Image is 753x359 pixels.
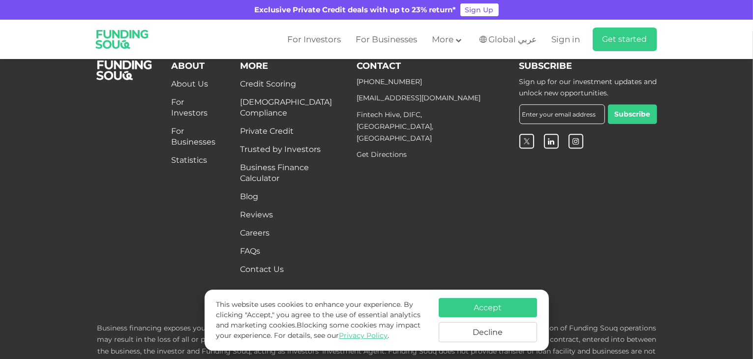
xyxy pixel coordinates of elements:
a: Credit Scoring [240,79,296,89]
a: open Instagram [569,134,583,149]
span: Blocking some cookies may impact your experience. [216,321,421,340]
p: Fintech Hive, DIFC, [GEOGRAPHIC_DATA], [GEOGRAPHIC_DATA] [357,109,495,144]
a: [DEMOGRAPHIC_DATA] Compliance [240,97,332,118]
img: FooterLogo [90,52,159,89]
button: Decline [439,322,537,342]
a: For Businesses [353,31,420,48]
input: Enter your email address [519,104,605,124]
a: Contact Us [240,265,284,274]
a: Sign Up [460,3,499,16]
a: Blog [240,192,258,201]
div: Subscribe [519,60,657,71]
span: More [432,34,453,44]
img: twitter [524,138,530,144]
button: Accept [439,298,537,317]
div: About [171,60,215,71]
img: Logo [89,22,155,57]
a: Trusted by Investors [240,145,321,154]
a: For Investors [285,31,343,48]
button: Subscribe [608,104,657,124]
a: Get Directions [357,150,407,159]
div: Exclusive Private Credit deals with up to 23% return* [255,4,456,16]
span: For details, see our . [274,331,389,340]
span: Contact [357,60,401,71]
span: Get started [602,34,647,44]
span: More [240,60,268,71]
img: SA Flag [480,36,487,43]
p: This website uses cookies to enhance your experience. By clicking "Accept," you agree to the use ... [216,299,428,341]
a: Business Finance Calculator [240,163,309,183]
a: FAQs [240,246,260,256]
a: For Businesses [171,126,215,147]
a: Sign in [549,31,580,48]
a: Reviews [240,210,273,219]
div: Risk Disclosure [96,307,657,318]
a: [PHONE_NUMBER] [357,77,422,86]
span: Sign in [552,34,580,44]
a: [EMAIL_ADDRESS][DOMAIN_NAME] [357,93,481,102]
span: Careers [240,228,270,238]
a: For Investors [171,97,208,118]
a: Private Credit [240,126,294,136]
a: Privacy Policy [339,331,388,340]
a: Statistics [171,155,207,165]
a: About Us [171,79,208,89]
span: Global عربي [489,34,537,45]
a: open Linkedin [544,134,559,149]
a: open Twitter [519,134,534,149]
div: Sign up for our investment updates and unlock new opportunities. [519,76,657,100]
